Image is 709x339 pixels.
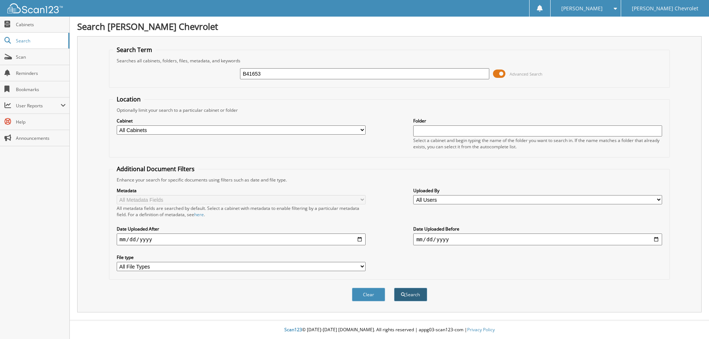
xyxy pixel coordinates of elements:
[394,288,427,301] button: Search
[113,165,198,173] legend: Additional Document Filters
[413,187,662,194] label: Uploaded By
[117,254,366,260] label: File type
[561,6,603,11] span: [PERSON_NAME]
[113,107,666,113] div: Optionally limit your search to a particular cabinet or folder
[16,21,66,28] span: Cabinets
[113,95,144,103] legend: Location
[510,71,542,77] span: Advanced Search
[16,54,66,60] span: Scan
[413,226,662,232] label: Date Uploaded Before
[16,86,66,93] span: Bookmarks
[113,58,666,64] div: Searches all cabinets, folders, files, metadata, and keywords
[632,6,698,11] span: [PERSON_NAME] Chevrolet
[117,205,366,218] div: All metadata fields are searched by default. Select a cabinet with metadata to enable filtering b...
[117,226,366,232] label: Date Uploaded After
[113,177,666,183] div: Enhance your search for specific documents using filters such as date and file type.
[16,103,61,109] span: User Reports
[16,135,66,141] span: Announcements
[467,326,495,333] a: Privacy Policy
[413,118,662,124] label: Folder
[16,70,66,76] span: Reminders
[194,211,204,218] a: here
[117,187,366,194] label: Metadata
[16,38,65,44] span: Search
[7,3,63,13] img: scan123-logo-white.svg
[413,234,662,245] input: end
[16,119,66,125] span: Help
[672,304,709,339] iframe: Chat Widget
[117,234,366,245] input: start
[70,321,709,339] div: © [DATE]-[DATE] [DOMAIN_NAME]. All rights reserved | appg03-scan123-com |
[413,137,662,150] div: Select a cabinet and begin typing the name of the folder you want to search in. If the name match...
[352,288,385,301] button: Clear
[284,326,302,333] span: Scan123
[117,118,366,124] label: Cabinet
[113,46,156,54] legend: Search Term
[77,20,702,32] h1: Search [PERSON_NAME] Chevrolet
